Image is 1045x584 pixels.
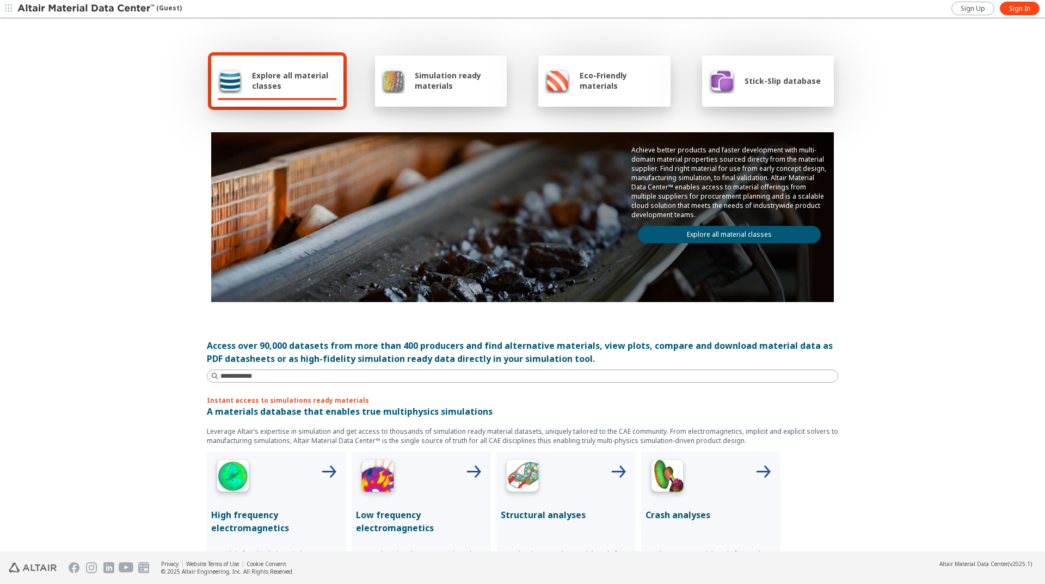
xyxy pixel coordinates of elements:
span: Simulation ready materials [415,70,500,91]
img: Stick-Slip database [709,67,735,94]
div: (v2025.1) [939,560,1032,568]
p: Achieve better products and faster development with multi-domain material properties sourced dire... [631,145,827,219]
a: Website Terms of Use [186,560,239,568]
p: Leverage Altair’s expertise in simulation and get access to thousands of simulation ready materia... [207,427,838,445]
span: Eco-Friendly materials [580,70,663,91]
img: Structural Analyses Icon [501,456,544,500]
img: Crash Analyses Icon [646,456,689,500]
img: Simulation ready materials [382,67,405,94]
span: Sign Up [961,4,985,13]
a: Privacy [161,560,179,568]
img: Explore all material classes [218,67,242,94]
p: Low frequency electromagnetics [356,508,487,534]
span: Altair Material Data Center [939,560,1008,568]
p: Ready to use material cards for crash solvers [646,550,776,567]
a: Explore all material classes [638,226,821,243]
span: Explore all material classes [252,70,337,91]
p: A materials database that enables true multiphysics simulations [207,405,838,418]
a: Sign Up [951,2,994,15]
p: Instant access to simulations ready materials [207,396,838,405]
div: Access over 90,000 datasets from more than 400 producers and find alternative materials, view plo... [207,339,838,365]
img: Eco-Friendly materials [545,67,570,94]
p: Crash analyses [646,508,776,521]
p: Materials for simulating wireless connectivity, electromagnetic compatibility, radar cross sectio... [211,550,342,576]
img: High Frequency Icon [211,456,255,500]
img: Low Frequency Icon [356,456,399,500]
p: Download CAE ready material cards for leading simulation tools for structual analyses [501,550,631,576]
span: Sign In [1009,4,1030,13]
img: Altair Material Data Center [17,3,156,14]
p: Comprehensive electromagnetic and thermal data for accurate e-Motor simulations with Altair FLUX [356,550,487,576]
span: Stick-Slip database [745,76,821,86]
div: (Guest) [17,3,182,14]
img: Altair Engineering [9,563,57,573]
p: High frequency electromagnetics [211,508,342,534]
a: Sign In [1000,2,1040,15]
p: Structural analyses [501,508,631,521]
div: © 2025 Altair Engineering, Inc. All Rights Reserved. [161,568,294,575]
a: Cookie Consent [247,560,286,568]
